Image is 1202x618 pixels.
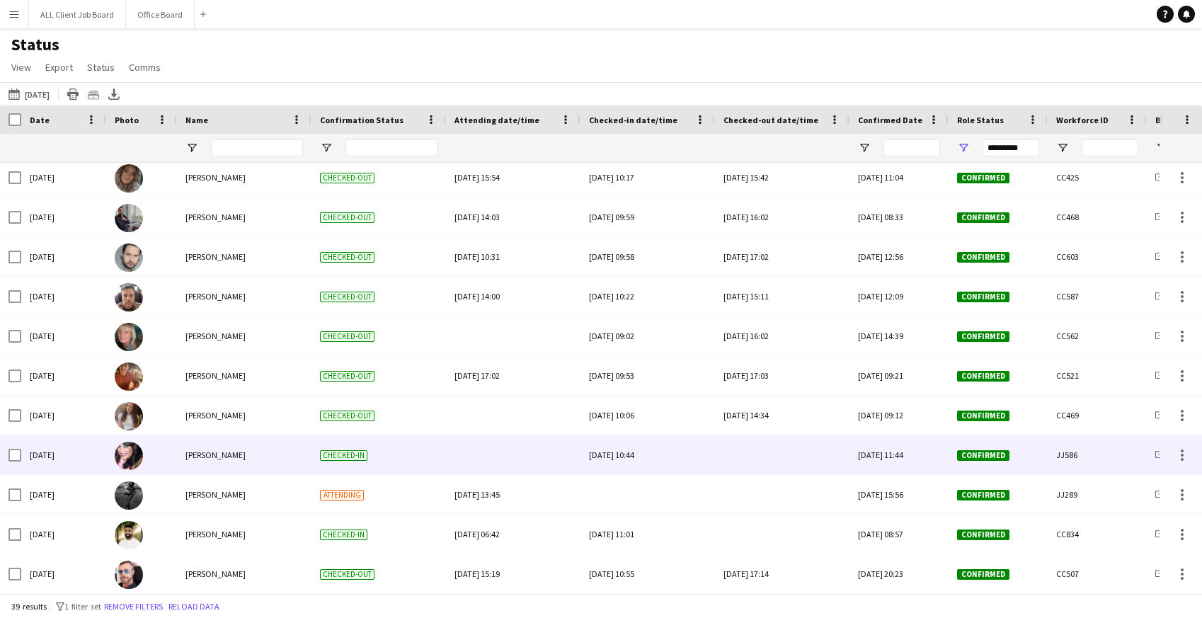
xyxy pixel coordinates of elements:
div: [DATE] 15:11 [723,277,841,316]
span: Status [87,61,115,74]
img: Lydia Fay Deegan [115,164,143,193]
span: [PERSON_NAME] [185,331,246,341]
span: [PERSON_NAME] [185,410,246,420]
span: Confirmed [957,411,1009,421]
div: CC468 [1048,198,1147,236]
img: Nicola Lewis [115,323,143,351]
div: [DATE] 15:54 [454,158,572,197]
div: [DATE] 14:34 [723,396,841,435]
a: Status [81,58,120,76]
img: Nicola Smith [115,442,143,470]
span: Checked-out [320,212,374,223]
input: Role Status Filter Input [983,139,1039,156]
span: [PERSON_NAME] [185,489,246,500]
div: [DATE] [21,356,106,395]
span: [PERSON_NAME] [185,251,246,262]
div: CC521 [1048,356,1147,395]
span: Attending [320,490,364,500]
div: [DATE] 15:42 [723,158,841,197]
span: [PERSON_NAME] [185,291,246,302]
img: SCOTT MCKELLAR [115,481,143,510]
button: ALL Client Job Board [29,1,126,28]
span: Checked-out [320,292,374,302]
div: [DATE] [21,198,106,236]
div: [DATE] 11:44 [849,435,949,474]
input: Workforce ID Filter Input [1082,139,1138,156]
div: [DATE] 09:12 [849,396,949,435]
div: [DATE] 10:06 [589,396,706,435]
span: Confirmed [957,450,1009,461]
span: Checked-out [320,371,374,382]
span: [PERSON_NAME] [185,568,246,579]
div: CC425 [1048,158,1147,197]
div: [DATE] 09:53 [589,356,706,395]
div: [DATE] 15:56 [849,475,949,514]
app-action-btn: Print [64,86,81,103]
div: [DATE] [21,237,106,276]
div: [DATE] 09:58 [589,237,706,276]
a: Export [40,58,79,76]
div: [DATE] 10:17 [589,158,706,197]
div: [DATE] 08:57 [849,515,949,554]
button: Remove filters [101,599,166,614]
span: Photo [115,115,139,125]
div: [DATE] 17:03 [723,356,841,395]
div: [DATE] 12:56 [849,237,949,276]
div: [DATE] 08:33 [849,198,949,236]
div: [DATE] 14:00 [454,277,572,316]
span: Confirmed [957,569,1009,580]
span: Confirmed [957,530,1009,540]
span: Workforce ID [1056,115,1109,125]
a: Comms [123,58,166,76]
div: [DATE] 12:09 [849,277,949,316]
span: Name [185,115,208,125]
button: Open Filter Menu [957,142,970,154]
div: [DATE] 15:19 [454,554,572,593]
img: Thomas Lea [115,204,143,232]
span: [PERSON_NAME] [185,529,246,539]
span: Date [30,115,50,125]
div: CC834 [1048,515,1147,554]
span: Checked-out [320,569,374,580]
div: [DATE] 17:14 [723,554,841,593]
div: CC603 [1048,237,1147,276]
span: Checked-out [320,331,374,342]
span: Checked-out date/time [723,115,818,125]
span: Comms [129,61,161,74]
span: Confirmed [957,371,1009,382]
span: Checked-out [320,173,374,183]
div: [DATE] [21,554,106,593]
div: [DATE] 14:03 [454,198,572,236]
div: [DATE] 09:21 [849,356,949,395]
img: Harry Singh [115,521,143,549]
img: Chris Hickie [115,561,143,589]
input: Name Filter Input [211,139,303,156]
span: Checked-in [320,530,367,540]
button: Open Filter Menu [185,142,198,154]
button: Open Filter Menu [858,142,871,154]
img: Craig Leinster [115,244,143,272]
span: 1 filter set [64,601,101,612]
div: [DATE] [21,475,106,514]
div: [DATE] [21,396,106,435]
div: [DATE] 11:04 [849,158,949,197]
div: [DATE] 13:45 [454,475,572,514]
input: Confirmed Date Filter Input [883,139,940,156]
span: Checked-in [320,450,367,461]
img: James Beggs [115,362,143,391]
span: Confirmed [957,292,1009,302]
span: Confirmed [957,212,1009,223]
div: [DATE] 20:23 [849,554,949,593]
div: [DATE] 09:02 [589,316,706,355]
span: Checked-out [320,252,374,263]
div: [DATE] 10:55 [589,554,706,593]
a: View [6,58,37,76]
div: [DATE] 17:02 [723,237,841,276]
div: [DATE] 16:02 [723,316,841,355]
app-action-btn: Export XLSX [105,86,122,103]
input: Confirmation Status Filter Input [345,139,437,156]
div: [DATE] 10:31 [454,237,572,276]
div: JJ289 [1048,475,1147,514]
div: [DATE] 10:22 [589,277,706,316]
button: Open Filter Menu [1056,142,1069,154]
